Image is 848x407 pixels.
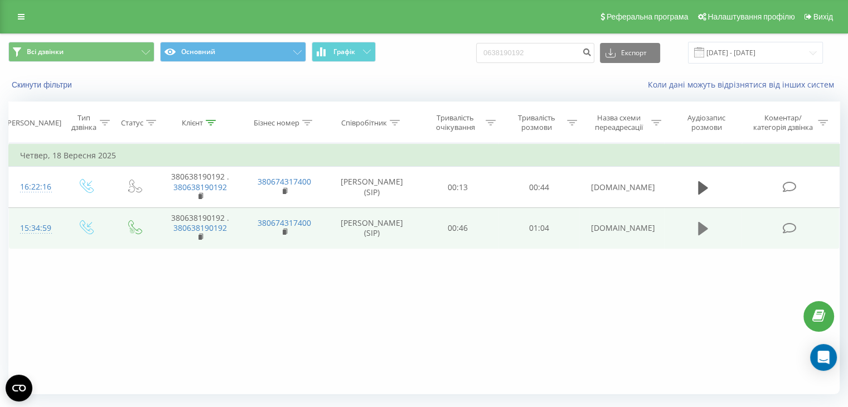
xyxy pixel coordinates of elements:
[182,118,203,128] div: Клієнт
[579,167,663,208] td: [DOMAIN_NAME]
[258,176,311,187] a: 380674317400
[813,12,833,21] span: Вихід
[70,113,96,132] div: Тип дзвінка
[173,182,227,192] a: 380638190192
[418,167,498,208] td: 00:13
[8,42,154,62] button: Всі дзвінки
[5,118,61,128] div: [PERSON_NAME]
[258,217,311,228] a: 380674317400
[333,48,355,56] span: Графік
[750,113,815,132] div: Коментар/категорія дзвінка
[590,113,648,132] div: Назва схеми переадресації
[20,217,50,239] div: 15:34:59
[418,207,498,249] td: 00:46
[708,12,794,21] span: Налаштування профілю
[121,118,143,128] div: Статус
[498,167,579,208] td: 00:44
[674,113,739,132] div: Аудіозапис розмови
[428,113,483,132] div: Тривалість очікування
[160,42,306,62] button: Основний
[254,118,299,128] div: Бізнес номер
[27,47,64,56] span: Всі дзвінки
[341,118,387,128] div: Співробітник
[312,42,376,62] button: Графік
[327,167,418,208] td: [PERSON_NAME] (SIP)
[8,80,77,90] button: Скинути фільтри
[498,207,579,249] td: 01:04
[173,222,227,233] a: 380638190192
[579,207,663,249] td: [DOMAIN_NAME]
[600,43,660,63] button: Експорт
[648,79,840,90] a: Коли дані можуть відрізнятися вiд інших систем
[810,344,837,371] div: Open Intercom Messenger
[327,207,418,249] td: [PERSON_NAME] (SIP)
[158,167,242,208] td: 380638190192 .
[20,176,50,198] div: 16:22:16
[607,12,689,21] span: Реферальна програма
[508,113,564,132] div: Тривалість розмови
[9,144,840,167] td: Четвер, 18 Вересня 2025
[476,43,594,63] input: Пошук за номером
[158,207,242,249] td: 380638190192 .
[6,375,32,401] button: Open CMP widget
